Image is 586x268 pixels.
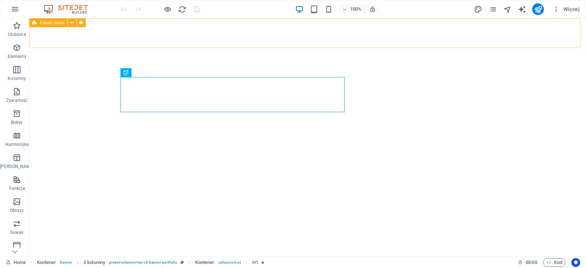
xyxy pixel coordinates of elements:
p: Obrazy [10,208,24,213]
i: Przeładuj stronę [178,5,186,14]
p: Harmonijka [5,142,29,147]
button: reload [178,5,186,14]
h6: Czas sesji [518,258,537,267]
button: Więcej [550,3,583,15]
button: 100% [339,5,365,14]
button: publish [532,3,544,15]
nav: breadcrumb [37,258,265,267]
span: . banner [59,258,72,267]
i: Element zawiera animację [261,260,264,264]
i: AI Writer [518,5,526,14]
span: Kliknij, aby zaznaczyć. Kliknij dwukrotnie, aby edytować [195,258,215,267]
span: 00 00 [526,258,537,267]
p: Ulubione [8,32,26,37]
span: Kliknij, aby zaznaczyć. Kliknij dwukrotnie, aby edytować [37,258,56,267]
button: Usercentrics [571,258,580,267]
p: Boksy [11,120,23,125]
span: : [531,260,532,265]
p: Zawartość [6,98,27,103]
span: . preset-columns-two-v2-banner-portfolio [108,258,178,267]
i: Projekt (Ctrl+Alt+Y) [474,5,482,14]
p: Kolumny [8,76,26,81]
span: . columns-box [218,258,241,267]
span: Kod [546,258,562,267]
button: design [474,5,482,14]
i: Po zmianie rozmiaru automatycznie dostosowuje poziom powiększenia do wybranego urządzenia. [369,6,376,12]
button: Kliknij tutaj, aby wyjść z trybu podglądu i kontynuować edycję [163,5,172,14]
span: Pasek menu [40,21,64,25]
p: Elementy [8,54,26,59]
h6: 100% [350,5,362,14]
i: Opublikuj [534,5,542,14]
i: Strony (Ctrl+Alt+S) [489,5,497,14]
p: Funkcje [9,186,25,191]
span: Kliknij, aby zaznaczyć. Kliknij dwukrotnie, aby edytować [252,258,258,267]
i: Ten element jest konfigurowalnym ustawieniem wstępnym [181,260,184,264]
button: navigator [503,5,512,14]
span: Więcej [553,5,580,13]
p: Suwak [10,230,24,235]
a: Kliknij, aby anulować zaznaczenie. Kliknij dwukrotnie, aby otworzyć Strony [6,258,26,267]
i: Nawigator [503,5,512,14]
span: Kliknij, aby zaznaczyć. Kliknij dwukrotnie, aby edytować [84,258,105,267]
button: Kod [543,258,565,267]
button: text_generator [518,5,526,14]
button: pages [488,5,497,14]
img: Editor Logo [42,5,97,14]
